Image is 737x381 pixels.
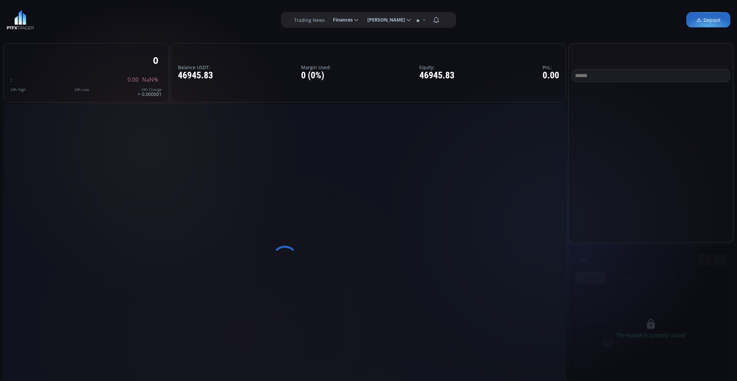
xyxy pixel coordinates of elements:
div: > 0.000001 [138,88,162,97]
span: Finances [328,13,353,26]
label: Margin Used: [301,65,331,70]
label: Trading News [294,17,325,23]
span: [PERSON_NAME] [363,13,405,26]
div: 0.00 [543,70,559,81]
a: Deposit [686,12,730,28]
span: Deposit [696,17,720,23]
span: 0.00 [128,77,139,83]
div: 46945.83 [178,70,213,81]
div: 24h Low [75,88,89,92]
span: : [11,76,12,83]
div: 46945.83 [419,70,454,81]
label: Equity: [419,65,454,70]
div: 0 (0%) [301,70,331,81]
div: 24h Change [138,88,162,92]
span: NaN% [142,77,158,83]
label: Balance USDT: [178,65,213,70]
label: PnL: [543,65,559,70]
div: 24h High [11,88,26,92]
img: LOGO [7,10,34,30]
div: 0 [153,55,158,65]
